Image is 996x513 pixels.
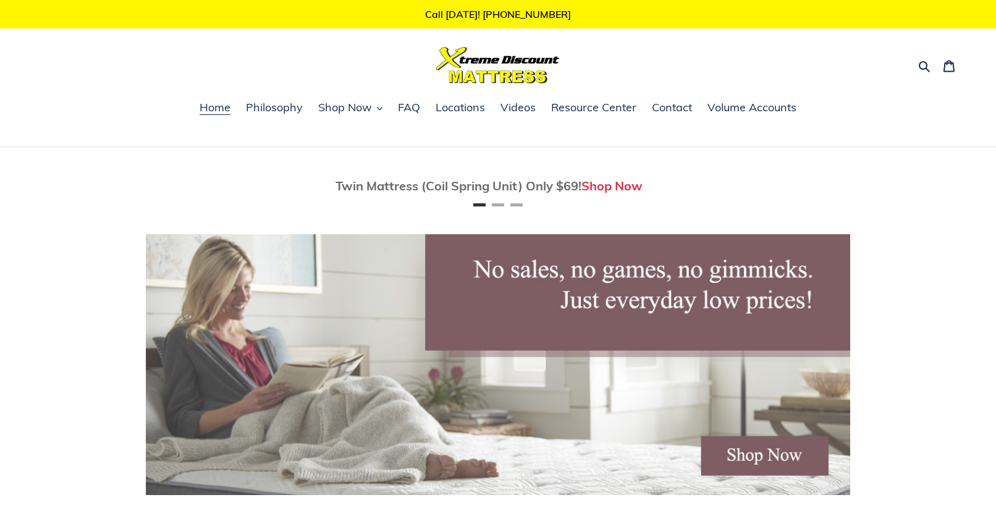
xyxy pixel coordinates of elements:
[494,99,542,117] a: Videos
[646,99,698,117] a: Contact
[551,100,636,115] span: Resource Center
[707,100,796,115] span: Volume Accounts
[436,100,485,115] span: Locations
[701,99,803,117] a: Volume Accounts
[492,203,504,206] button: Page 2
[318,100,372,115] span: Shop Now
[392,99,426,117] a: FAQ
[398,100,420,115] span: FAQ
[473,203,486,206] button: Page 1
[581,178,643,193] a: Shop Now
[500,100,536,115] span: Videos
[200,100,230,115] span: Home
[429,99,491,117] a: Locations
[240,99,309,117] a: Philosophy
[312,99,389,117] button: Shop Now
[193,99,237,117] a: Home
[510,203,523,206] button: Page 3
[336,178,581,193] span: Twin Mattress (Coil Spring Unit) Only $69!
[246,100,303,115] span: Philosophy
[545,99,643,117] a: Resource Center
[146,234,850,495] img: herobannermay2022-1652879215306_1200x.jpg
[652,100,692,115] span: Contact
[436,47,560,83] img: Xtreme Discount Mattress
